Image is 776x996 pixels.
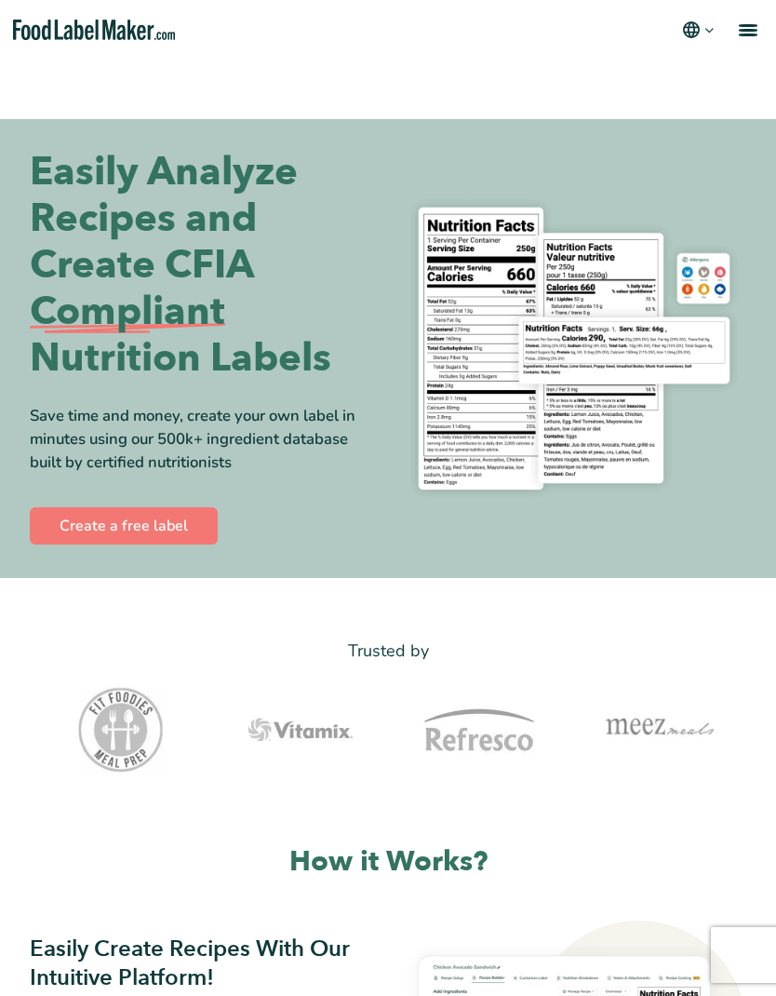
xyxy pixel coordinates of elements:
[30,289,225,335] span: Compliant
[30,935,377,992] h3: Easily Create Recipes With Our Intuitive Platform!
[30,638,746,665] p: Trusted by
[30,149,374,382] h1: Easily Analyze Recipes and Create CFIA Nutrition Labels
[30,507,218,545] a: Create a free label
[30,843,746,880] h2: How it Works?
[30,404,374,474] div: Save time and money, create your own label in minutes using our 500k+ ingredient database built b...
